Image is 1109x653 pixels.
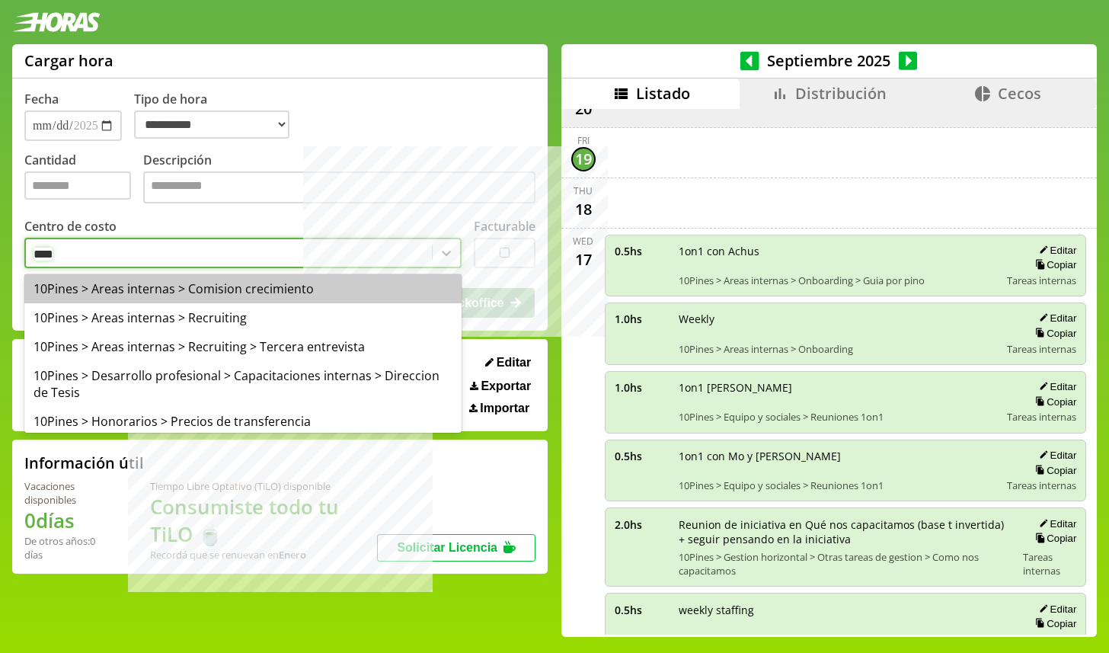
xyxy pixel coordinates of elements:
b: Enero [279,548,306,562]
button: Editar [1034,603,1076,616]
span: 1.0 hs [615,380,668,395]
span: Reunion de iniciativa en Qué nos capacitamos (base t invertida) + seguir pensando en la iniciativa [679,517,1013,546]
span: 0.5 hs [615,603,668,617]
h1: Consumiste todo tu TiLO 🍵 [150,493,377,548]
h1: Cargar hora [24,50,113,71]
div: Thu [574,184,593,197]
button: Editar [1034,449,1076,462]
button: Copiar [1031,395,1076,408]
span: Tareas internas [1023,550,1076,578]
button: Editar [481,355,535,370]
span: weekly staffing [679,603,997,617]
div: Vacaciones disponibles [24,479,113,507]
span: 0.5 hs [615,244,668,258]
span: Exportar [481,379,531,393]
select: Tipo de hora [134,110,289,139]
span: 10Pines > Areas internas > Onboarding [679,342,997,356]
button: Editar [1034,517,1076,530]
div: 17 [571,248,596,272]
button: Solicitar Licencia [377,534,535,562]
span: 10Pines > Areas internas > Onboarding > Guia por pino [679,274,997,287]
div: Wed [573,235,593,248]
div: 10Pines > Desarrollo profesional > Capacitaciones internas > Direccion de Tesis [24,361,462,407]
span: 1on1 con Achus [679,244,997,258]
span: 10Pines > Equipo y sociales > Reuniones 1on1 [679,479,997,492]
span: Tareas internas [1007,274,1076,287]
span: 1.0 hs [615,312,668,326]
button: Editar [1034,244,1076,257]
div: 10Pines > Honorarios > Precios de transferencia [24,407,462,436]
div: De otros años: 0 días [24,534,113,562]
button: Copiar [1031,327,1076,340]
label: Cantidad [24,152,143,207]
h2: Información útil [24,453,144,473]
span: 10Pines > Equipo y sociales > Reuniones 1on1 [679,410,997,424]
span: Tareas internas [1007,342,1076,356]
span: 2.0 hs [615,517,668,532]
button: Copiar [1031,258,1076,271]
label: Tipo de hora [134,91,302,141]
h1: 0 días [24,507,113,534]
span: Distribución [795,83,887,104]
span: Tareas internas [1007,632,1076,646]
label: Descripción [143,152,535,207]
span: Cecos [998,83,1041,104]
div: 10Pines > Areas internas > Recruiting > Tercera entrevista [24,332,462,361]
label: Fecha [24,91,59,107]
span: Tareas internas [1007,410,1076,424]
span: Solicitar Licencia [397,541,497,554]
span: Listado [636,83,690,104]
div: Tiempo Libre Optativo (TiLO) disponible [150,479,377,493]
div: 20 [571,97,596,121]
button: Editar [1034,380,1076,393]
button: Copiar [1031,532,1076,545]
span: Weekly [679,312,997,326]
span: 1on1 con Mo y [PERSON_NAME] [679,449,997,463]
span: 10Pines > Areas internas > Staffing [679,632,997,646]
div: 10Pines > Areas internas > Comision crecimiento [24,274,462,303]
div: 18 [571,197,596,222]
span: Tareas internas [1007,479,1076,492]
button: Editar [1034,312,1076,325]
span: 1on1 [PERSON_NAME] [679,380,997,395]
textarea: Descripción [143,171,535,203]
input: Cantidad [24,171,131,200]
button: Copiar [1031,464,1076,477]
div: scrollable content [561,109,1097,635]
span: Septiembre 2025 [759,50,899,71]
span: 10Pines > Gestion horizontal > Otras tareas de gestion > Como nos capacitamos [679,550,1013,578]
div: Fri [577,134,590,147]
span: 0.5 hs [615,449,668,463]
div: 10Pines > Areas internas > Recruiting [24,303,462,332]
span: Importar [480,402,529,415]
div: 19 [571,147,596,171]
button: Exportar [465,379,535,394]
label: Centro de costo [24,218,117,235]
span: Editar [497,356,531,370]
div: Recordá que se renuevan en [150,548,377,562]
label: Facturable [474,218,535,235]
img: logotipo [12,12,101,32]
button: Copiar [1031,617,1076,630]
